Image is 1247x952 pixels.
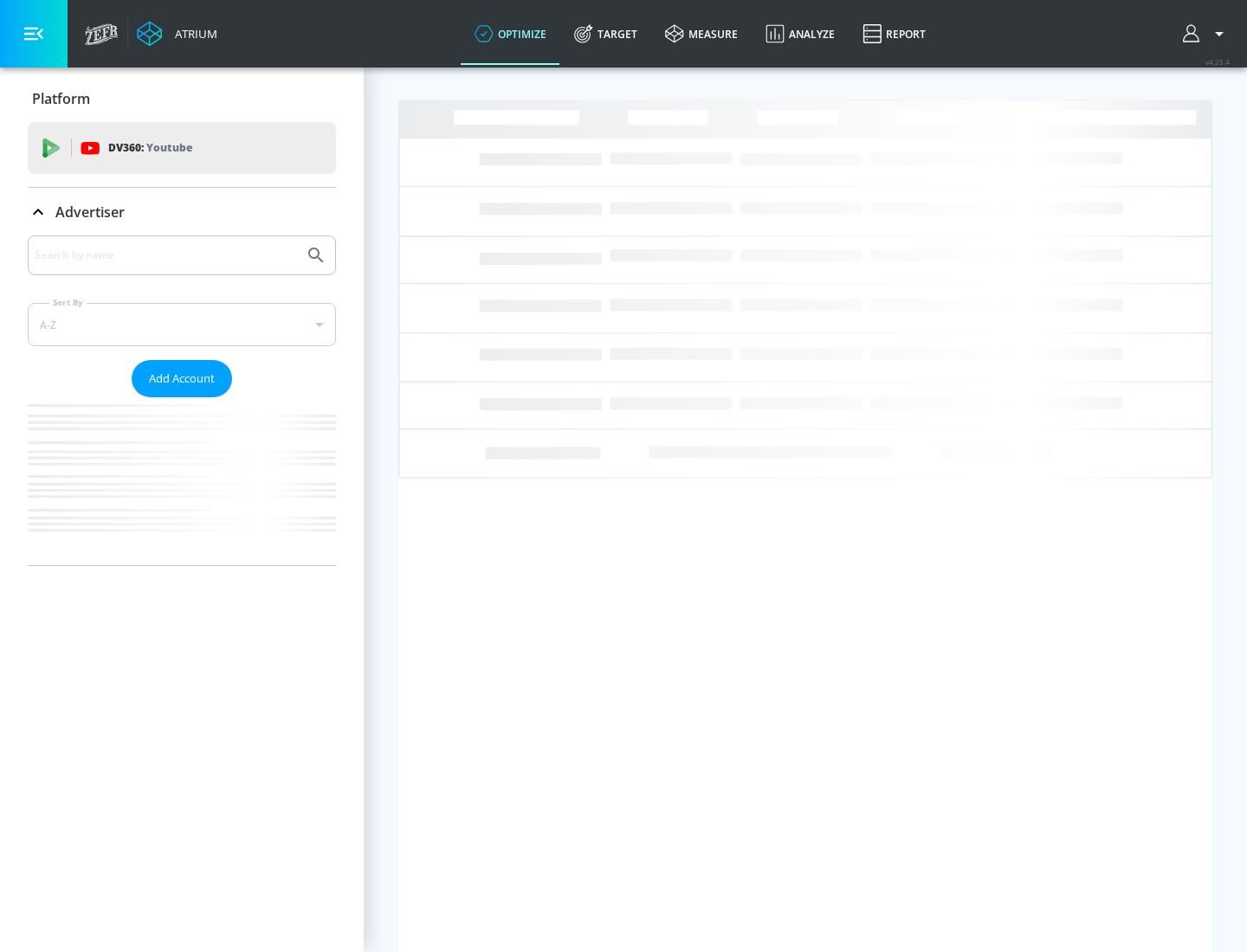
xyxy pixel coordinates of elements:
div: Advertiser [28,235,336,565]
span: Add Account [149,369,215,389]
input: Search by name [35,244,297,267]
a: Atrium [137,21,217,47]
label: Sort By [49,297,87,308]
a: Analyze [752,3,849,65]
div: Platform [28,74,336,123]
div: Atrium [168,26,217,42]
a: Report [849,3,940,65]
span: v 4.25.4 [1205,57,1230,67]
div: Advertiser [28,188,336,236]
button: Add Account [132,360,232,397]
p: Advertiser [55,203,125,222]
a: Target [560,3,651,65]
a: optimize [461,3,560,65]
a: measure [651,3,752,65]
p: Platform [32,89,90,108]
nav: list of Advertiser [28,397,336,565]
p: Youtube [146,138,192,157]
div: A-Z [28,303,336,346]
div: DV360: Youtube [28,122,336,174]
p: DV360: [108,138,192,158]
